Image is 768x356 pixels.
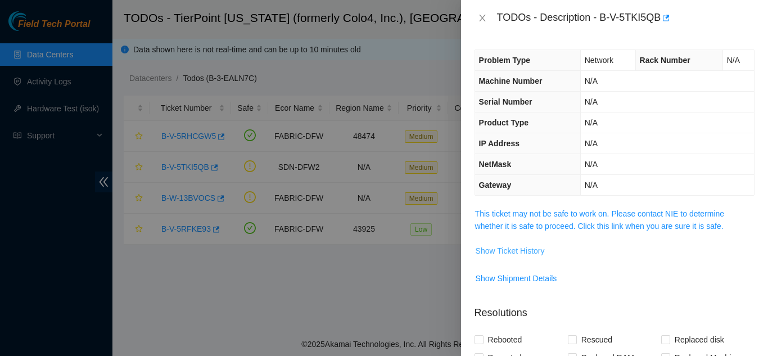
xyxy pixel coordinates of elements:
span: Serial Number [479,97,532,106]
span: close [478,13,487,22]
span: N/A [585,118,598,127]
span: Replaced disk [670,331,729,349]
button: Show Ticket History [475,242,545,260]
span: Network [585,56,613,65]
span: N/A [585,76,598,85]
button: Close [475,13,490,24]
p: Resolutions [475,296,755,321]
span: Show Shipment Details [476,272,557,285]
span: N/A [585,160,598,169]
span: Rescued [577,331,617,349]
a: This ticket may not be safe to work on. Please contact NIE to determine whether it is safe to pro... [475,209,725,231]
div: TODOs - Description - B-V-5TKI5QB [497,9,755,27]
span: Show Ticket History [476,245,545,257]
span: N/A [727,56,740,65]
span: Problem Type [479,56,531,65]
span: IP Address [479,139,519,148]
span: N/A [585,139,598,148]
span: Gateway [479,181,512,190]
span: Rebooted [484,331,527,349]
button: Show Shipment Details [475,269,558,287]
span: NetMask [479,160,512,169]
span: N/A [585,97,598,106]
span: Rack Number [640,56,690,65]
span: Product Type [479,118,528,127]
span: N/A [585,181,598,190]
span: Machine Number [479,76,543,85]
